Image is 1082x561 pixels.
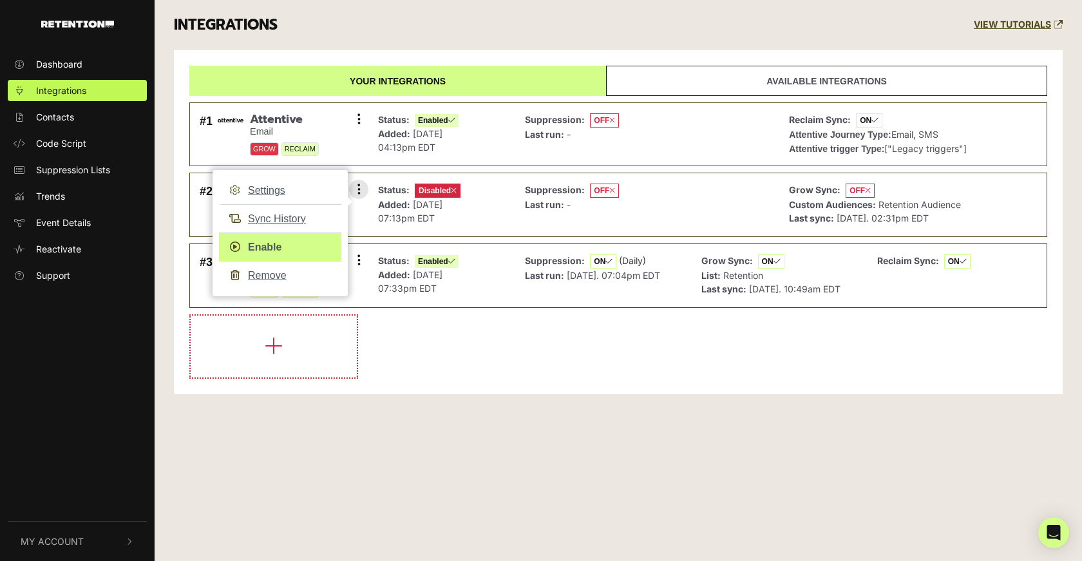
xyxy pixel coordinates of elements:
[944,254,971,269] span: ON
[200,254,213,298] div: #3
[525,114,585,125] strong: Suppression:
[8,185,147,207] a: Trends
[567,199,571,210] span: -
[415,114,459,127] span: Enabled
[200,113,213,157] div: #1
[281,142,319,156] span: RECLAIM
[590,184,619,198] span: OFF
[41,21,114,28] img: Retention.com
[846,184,875,198] span: OFF
[8,80,147,101] a: Integrations
[36,269,70,282] span: Support
[378,255,410,266] strong: Status:
[250,113,319,127] span: Attentive
[8,238,147,260] a: Reactivate
[36,216,91,229] span: Event Details
[200,183,213,227] div: #2
[378,184,410,195] strong: Status:
[789,144,884,154] strong: Attentive trigger Type:
[877,255,939,266] strong: Reclaim Sync:
[378,269,410,280] strong: Added:
[525,255,585,266] strong: Suppression:
[974,19,1063,30] a: VIEW TUTORIALS
[789,184,840,195] strong: Grow Sync:
[36,110,74,124] span: Contacts
[415,255,459,268] span: Enabled
[36,242,81,256] span: Reactivate
[219,204,341,233] a: Sync History
[378,114,410,125] strong: Status:
[8,212,147,233] a: Event Details
[619,255,646,266] span: (Daily)
[250,142,279,156] span: GROW
[8,53,147,75] a: Dashboard
[250,126,319,137] small: Email
[789,213,834,223] strong: Last sync:
[567,270,660,281] span: [DATE]. 07:04pm EDT
[219,233,341,261] a: Enable
[701,255,753,266] strong: Grow Sync:
[701,270,721,281] strong: List:
[1038,517,1069,548] div: Open Intercom Messenger
[837,213,929,223] span: [DATE]. 02:31pm EDT
[789,114,851,125] strong: Reclaim Sync:
[758,254,784,269] span: ON
[415,184,460,198] span: Disabled
[606,66,1047,96] a: Available integrations
[189,66,606,96] a: Your integrations
[219,261,341,290] a: Remove
[789,199,876,210] strong: Custom Audiences:
[590,113,619,128] span: OFF
[8,522,147,561] button: My Account
[525,184,585,195] strong: Suppression:
[525,270,564,281] strong: Last run:
[525,129,564,140] strong: Last run:
[36,84,86,97] span: Integrations
[218,118,243,122] img: Attentive
[8,133,147,154] a: Code Script
[219,176,341,205] a: Settings
[701,283,746,294] strong: Last sync:
[378,269,442,294] span: [DATE] 07:33pm EDT
[878,199,961,210] span: Retention Audience
[525,199,564,210] strong: Last run:
[378,199,410,210] strong: Added:
[723,270,763,281] span: Retention
[378,128,442,153] span: [DATE] 04:13pm EDT
[856,113,882,128] span: ON
[590,254,616,269] span: ON
[567,129,571,140] span: -
[36,163,110,176] span: Suppression Lists
[36,57,82,71] span: Dashboard
[8,159,147,180] a: Suppression Lists
[8,265,147,286] a: Support
[174,16,278,34] h3: INTEGRATIONS
[8,106,147,128] a: Contacts
[789,129,891,140] strong: Attentive Journey Type:
[789,113,967,156] p: Email, SMS ["Legacy triggers"]
[749,283,840,294] span: [DATE]. 10:49am EDT
[36,189,65,203] span: Trends
[378,128,410,139] strong: Added:
[21,535,84,548] span: My Account
[36,137,86,150] span: Code Script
